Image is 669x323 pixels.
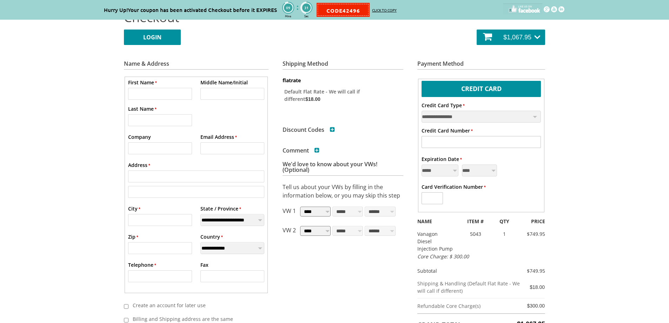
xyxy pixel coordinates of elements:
div: PRICE [516,218,550,225]
span: $18.00 [530,284,545,290]
h3: Name & Address [124,61,269,70]
div: 5043 [458,230,493,238]
p: Tell us about your VWs by filling in the information below, or you may skip this step [283,183,403,200]
label: Email Address [200,133,237,141]
label: Country [200,233,223,240]
div: NAME [412,218,458,225]
a: LOGIN [124,30,181,45]
label: Credit Card Number [422,127,473,134]
div: Vanagon Diesel Injection Pump [412,230,458,252]
label: Last Name [128,105,157,112]
label: Expiration Date [422,155,462,163]
h3: Comment [283,148,319,153]
div: ITEM # [458,218,493,225]
h3: Discount Codes [283,127,335,133]
label: Company [128,133,151,141]
td: Shipping & Handling (Default Flat Rate - We will call if different) [417,276,523,298]
label: Telephone [128,261,156,269]
label: Create an account for later use [128,299,259,311]
h3: Shipping Method [283,61,403,70]
dt: flatrate [283,77,403,84]
span: $18.00 [305,96,320,102]
label: First Name [128,79,157,86]
label: City [128,205,140,212]
div: QTY [493,218,516,225]
label: Address [128,161,150,169]
label: Credit Card [422,81,541,95]
p: VW 2 [283,226,296,238]
label: Middle Name/Initial [200,79,248,86]
div: Hurry Up!Your coupon has been activated Checkout before it EXPIRES [104,6,277,14]
div: CODE42496 [318,4,369,16]
label: State / Province [200,205,241,212]
div: $749.95 [516,230,550,238]
div: 1 [493,230,516,238]
div: 31 [301,2,312,13]
h3: Payment Method [417,61,545,70]
label: Fax [200,261,208,269]
span: $300.00 [527,303,545,309]
h3: We'd love to know about your VWs! (Optional) [283,161,403,176]
label: Credit Card Type [422,102,465,109]
div: Sec [300,14,312,18]
div: Mins [282,14,294,18]
label: Zip [128,233,138,240]
div: Subtotal [412,267,523,274]
label: Card Verification Number [422,183,486,190]
td: Refundable Core Charge(s) [417,298,523,314]
p: Click to copy [369,7,397,13]
label: Default Flat Rate - We will call if different [283,86,389,104]
div: Core Charge: $ 300.00 [412,253,504,260]
div: $749.95 [523,267,545,274]
div: 09 [283,2,293,13]
p: VW 1 [283,207,296,219]
img: facebook-custom.png [503,4,542,14]
span: $1,067.95 [503,34,531,41]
